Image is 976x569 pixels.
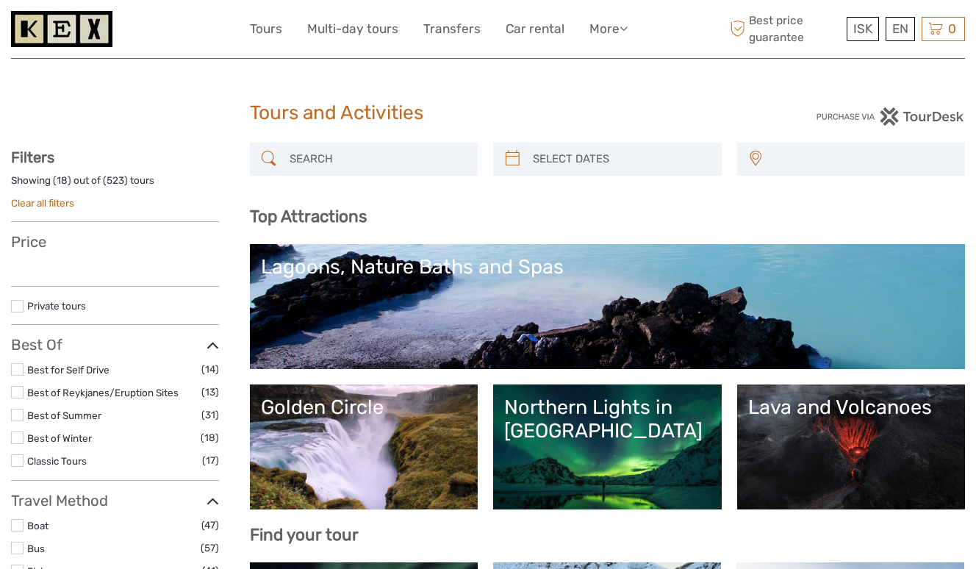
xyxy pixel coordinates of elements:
label: 523 [107,173,124,187]
a: Private tours [27,300,86,312]
a: More [589,18,628,40]
span: 0 [946,21,958,36]
img: PurchaseViaTourDesk.png [816,107,965,126]
span: (57) [201,540,219,557]
h1: Tours and Activities [250,101,727,125]
a: Northern Lights in [GEOGRAPHIC_DATA] [504,396,711,498]
b: Top Attractions [250,207,367,226]
div: Lagoons, Nature Baths and Spas [261,255,955,279]
div: Golden Circle [261,396,467,419]
span: (14) [201,361,219,378]
a: Car rental [506,18,564,40]
b: Find your tour [250,525,359,545]
h3: Price [11,233,219,251]
div: Northern Lights in [GEOGRAPHIC_DATA] [504,396,711,443]
img: 1261-44dab5bb-39f8-40da-b0c2-4d9fce00897c_logo_small.jpg [11,11,112,47]
div: Showing ( ) out of ( ) tours [11,173,219,196]
span: (13) [201,384,219,401]
a: Best of Summer [27,409,101,421]
div: Lava and Volcanoes [748,396,955,419]
input: SEARCH [284,146,471,172]
a: Lava and Volcanoes [748,396,955,498]
div: EN [886,17,915,41]
a: Transfers [423,18,481,40]
a: Best of Winter [27,432,92,444]
span: (47) [201,517,219,534]
label: 18 [57,173,68,187]
a: Boat [27,520,49,532]
a: Clear all filters [11,197,74,209]
a: Tours [250,18,282,40]
strong: Filters [11,148,54,166]
a: Lagoons, Nature Baths and Spas [261,255,955,358]
span: (31) [201,407,219,423]
a: Best for Self Drive [27,364,110,376]
a: Best of Reykjanes/Eruption Sites [27,387,179,398]
input: SELECT DATES [527,146,714,172]
span: Best price guarantee [727,12,844,45]
span: ISK [853,21,872,36]
span: (17) [202,452,219,469]
a: Classic Tours [27,455,87,467]
h3: Best Of [11,336,219,354]
span: (18) [201,429,219,446]
a: Bus [27,543,45,554]
a: Multi-day tours [307,18,398,40]
h3: Travel Method [11,492,219,509]
a: Golden Circle [261,396,467,498]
